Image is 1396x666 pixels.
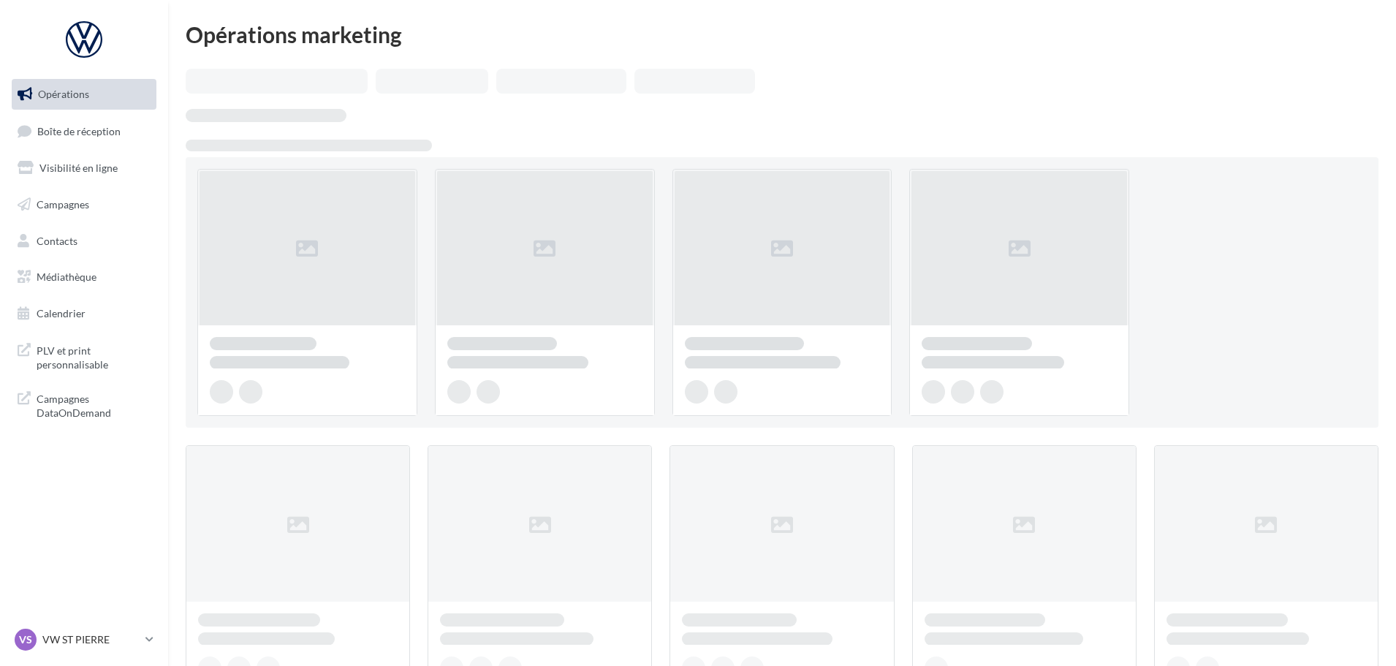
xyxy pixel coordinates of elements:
span: Campagnes DataOnDemand [37,389,151,420]
span: PLV et print personnalisable [37,341,151,372]
a: VS VW ST PIERRE [12,626,156,654]
a: Campagnes DataOnDemand [9,383,159,426]
span: VS [19,632,32,647]
span: Contacts [37,234,77,246]
a: Calendrier [9,298,159,329]
span: Boîte de réception [37,124,121,137]
a: PLV et print personnalisable [9,335,159,378]
span: Calendrier [37,307,86,319]
a: Contacts [9,226,159,257]
span: Opérations [38,88,89,100]
span: Visibilité en ligne [39,162,118,174]
a: Boîte de réception [9,116,159,147]
a: Visibilité en ligne [9,153,159,183]
div: Opérations marketing [186,23,1378,45]
a: Opérations [9,79,159,110]
a: Médiathèque [9,262,159,292]
p: VW ST PIERRE [42,632,140,647]
span: Médiathèque [37,270,96,283]
a: Campagnes [9,189,159,220]
span: Campagnes [37,198,89,211]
